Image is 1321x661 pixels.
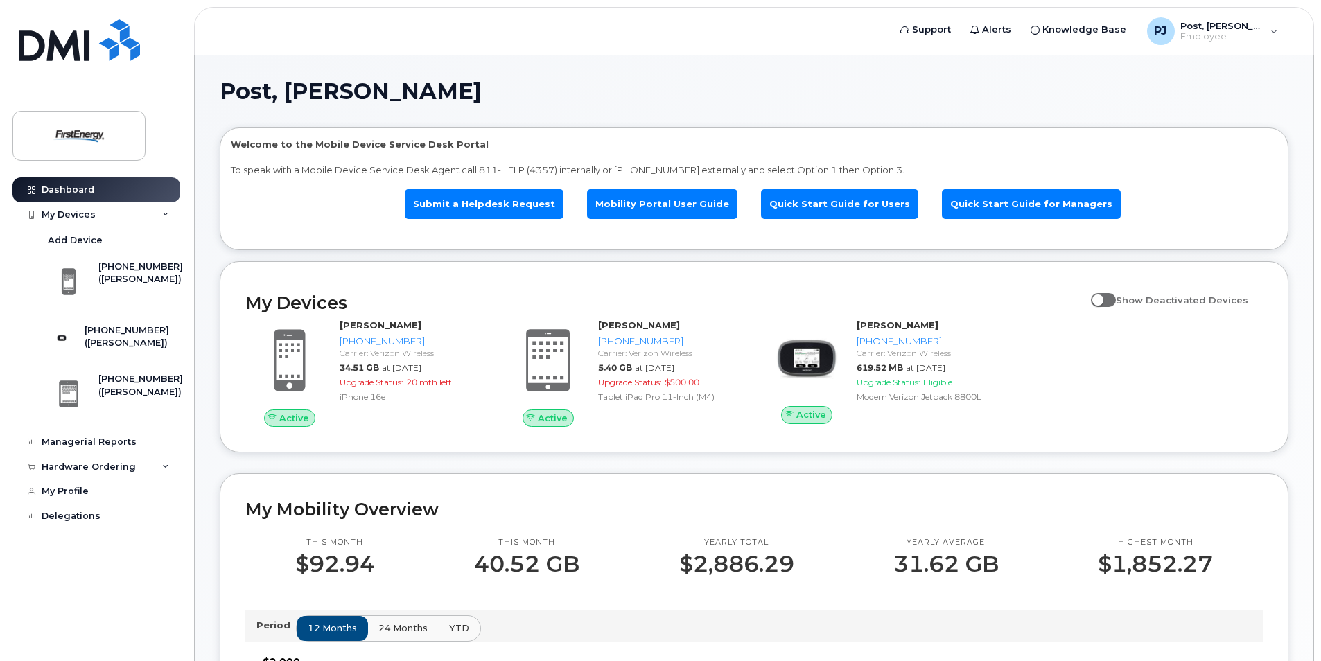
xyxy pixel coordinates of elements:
[923,377,952,387] span: Eligible
[679,537,794,548] p: Yearly total
[295,552,375,576] p: $92.94
[893,537,999,548] p: Yearly average
[406,377,452,387] span: 20 mth left
[665,377,699,387] span: $500.00
[538,412,568,425] span: Active
[340,362,379,373] span: 34.51 GB
[504,319,746,427] a: Active[PERSON_NAME][PHONE_NUMBER]Carrier: Verizon Wireless5.40 GBat [DATE]Upgrade Status:$500.00T...
[474,552,579,576] p: 40.52 GB
[1098,537,1213,548] p: Highest month
[1091,287,1102,298] input: Show Deactivated Devices
[340,347,482,359] div: Carrier: Verizon Wireless
[598,391,740,403] div: Tablet iPad Pro 11-Inch (M4)
[474,537,579,548] p: This month
[635,362,674,373] span: at [DATE]
[279,412,309,425] span: Active
[761,189,918,219] a: Quick Start Guide for Users
[598,347,740,359] div: Carrier: Verizon Wireless
[245,319,487,427] a: Active[PERSON_NAME][PHONE_NUMBER]Carrier: Verizon Wireless34.51 GBat [DATE]Upgrade Status:20 mth ...
[942,189,1121,219] a: Quick Start Guide for Managers
[1261,601,1311,651] iframe: Messenger Launcher
[857,335,999,348] div: [PHONE_NUMBER]
[773,326,840,392] img: image20231002-3703462-zs44o9.jpeg
[893,552,999,576] p: 31.62 GB
[679,552,794,576] p: $2,886.29
[382,362,421,373] span: at [DATE]
[598,319,680,330] strong: [PERSON_NAME]
[231,164,1277,177] p: To speak with a Mobile Device Service Desk Agent call 811-HELP (4357) internally or [PHONE_NUMBER...
[857,362,903,373] span: 619.52 MB
[405,189,563,219] a: Submit a Helpdesk Request
[378,622,428,635] span: 24 months
[340,377,403,387] span: Upgrade Status:
[245,499,1263,520] h2: My Mobility Overview
[796,408,826,421] span: Active
[598,335,740,348] div: [PHONE_NUMBER]
[906,362,945,373] span: at [DATE]
[256,619,296,632] p: Period
[857,319,938,330] strong: [PERSON_NAME]
[340,391,482,403] div: iPhone 16e
[857,391,999,403] div: Modem Verizon Jetpack 8800L
[1098,552,1213,576] p: $1,852.27
[231,138,1277,151] p: Welcome to the Mobile Device Service Desk Portal
[449,622,469,635] span: YTD
[340,319,421,330] strong: [PERSON_NAME]
[598,377,662,387] span: Upgrade Status:
[295,537,375,548] p: This month
[598,362,632,373] span: 5.40 GB
[1116,294,1248,306] span: Show Deactivated Devices
[220,81,482,102] span: Post, [PERSON_NAME]
[245,292,1084,313] h2: My Devices
[587,189,737,219] a: Mobility Portal User Guide
[857,377,920,387] span: Upgrade Status:
[857,347,999,359] div: Carrier: Verizon Wireless
[762,319,1004,424] a: Active[PERSON_NAME][PHONE_NUMBER]Carrier: Verizon Wireless619.52 MBat [DATE]Upgrade Status:Eligib...
[340,335,482,348] div: [PHONE_NUMBER]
